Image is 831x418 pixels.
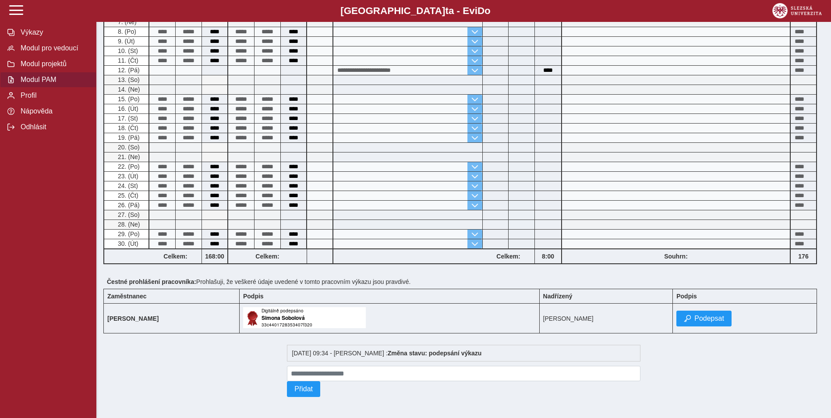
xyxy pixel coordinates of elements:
span: 30. (Út) [116,240,138,247]
span: 27. (So) [116,211,140,218]
div: [DATE] 09:34 - [PERSON_NAME] : [287,345,640,361]
b: Čestné prohlášení pracovníka: [107,278,196,285]
span: Výkazy [18,28,89,36]
span: 10. (St) [116,47,138,54]
b: Nadřízený [543,293,573,300]
span: Přidat [294,385,313,393]
span: 17. (St) [116,115,138,122]
span: Modul projektů [18,60,89,68]
span: 9. (Út) [116,38,135,45]
span: 8. (Po) [116,28,136,35]
span: 22. (Po) [116,163,140,170]
b: Změna stavu: podepsání výkazu [388,350,482,357]
span: Profil [18,92,89,99]
td: [PERSON_NAME] [539,304,673,333]
span: 26. (Pá) [116,202,140,209]
span: o [484,5,491,16]
span: Modul pro vedoucí [18,44,89,52]
b: Podpis [676,293,697,300]
span: 19. (Pá) [116,134,140,141]
span: 25. (Čt) [116,192,138,199]
span: 13. (So) [116,76,140,83]
span: 20. (So) [116,144,140,151]
img: Digitálně podepsáno uživatelem [243,307,366,328]
b: Zaměstnanec [107,293,146,300]
button: Podepsat [676,311,732,326]
b: Celkem: [149,253,202,260]
b: Souhrn: [664,253,688,260]
b: 176 [791,253,816,260]
span: t [445,5,448,16]
b: [PERSON_NAME] [107,315,159,322]
span: 18. (Čt) [116,124,138,131]
span: Nápověda [18,107,89,115]
span: Modul PAM [18,76,89,84]
b: Celkem: [228,253,307,260]
span: 29. (Po) [116,230,140,237]
div: Prohlašuji, že veškeré údaje uvedené v tomto pracovním výkazu jsou pravdivé. [103,275,824,289]
span: 12. (Pá) [116,67,140,74]
span: 11. (Čt) [116,57,138,64]
span: 15. (Po) [116,96,140,103]
span: Odhlásit [18,123,89,131]
span: D [477,5,484,16]
img: logo_web_su.png [772,3,822,18]
b: 8:00 [535,253,561,260]
b: 168:00 [202,253,227,260]
b: [GEOGRAPHIC_DATA] a - Evi [26,5,805,17]
span: 7. (Ne) [116,18,137,25]
button: Přidat [287,381,320,397]
span: 14. (Ne) [116,86,140,93]
span: 24. (St) [116,182,138,189]
span: 23. (Út) [116,173,138,180]
b: Podpis [243,293,264,300]
span: 21. (Ne) [116,153,140,160]
b: Celkem: [482,253,534,260]
span: Podepsat [694,315,724,322]
span: 28. (Ne) [116,221,140,228]
span: 16. (Út) [116,105,138,112]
